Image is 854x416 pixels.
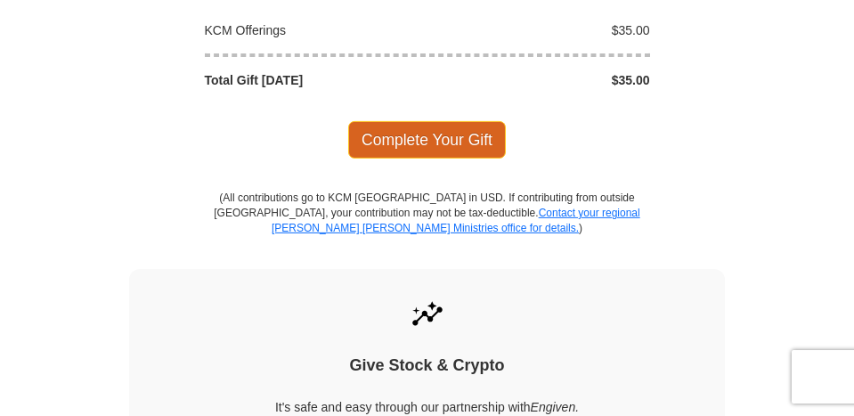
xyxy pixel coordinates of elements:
[531,400,579,414] i: Engiven.
[195,71,427,89] div: Total Gift [DATE]
[427,21,660,39] div: $35.00
[160,356,694,376] h4: Give Stock & Crypto
[160,398,694,416] p: It's safe and easy through our partnership with
[195,21,427,39] div: KCM Offerings
[348,121,506,159] span: Complete Your Gift
[427,71,660,89] div: $35.00
[214,191,641,268] p: (All contributions go to KCM [GEOGRAPHIC_DATA] in USD. If contributing from outside [GEOGRAPHIC_D...
[409,296,446,333] img: give-by-stock.svg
